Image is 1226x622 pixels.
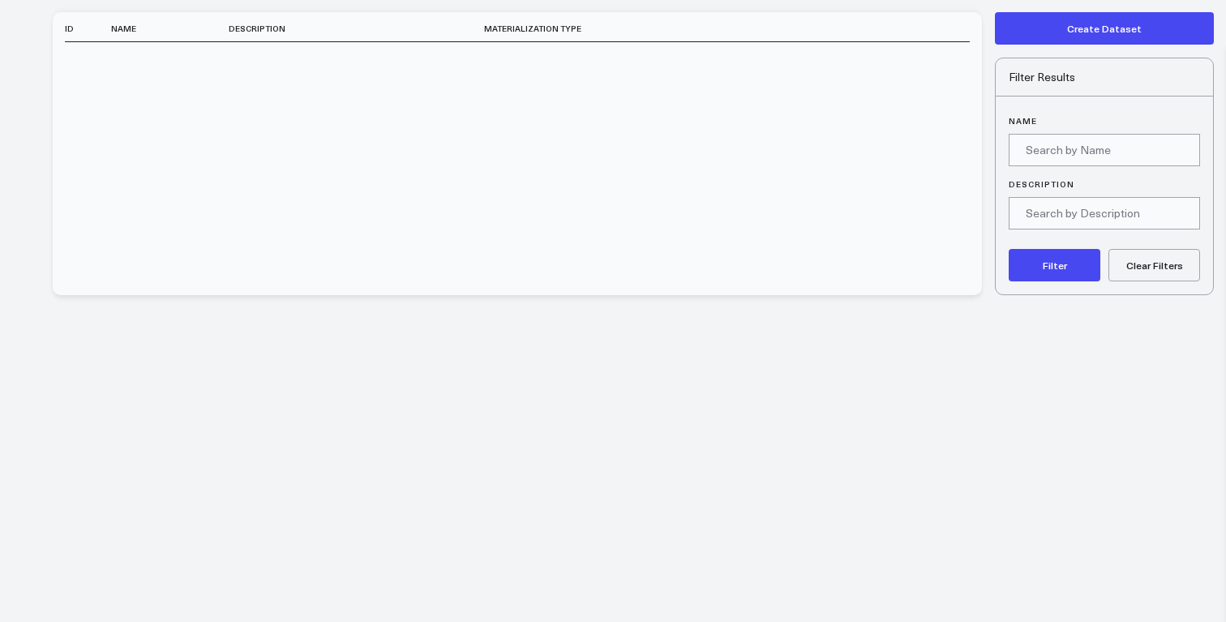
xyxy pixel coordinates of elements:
[111,15,229,42] th: Name
[1108,249,1200,281] button: Clear Filters
[229,15,485,42] th: Description
[995,12,1214,45] button: Create Dataset
[1009,197,1200,229] input: Search by Description
[1009,116,1200,126] label: Name
[484,15,918,42] th: Materialization Type
[996,58,1213,97] div: Filter Results
[1009,179,1200,189] label: Description
[1009,249,1100,281] button: Filter
[65,15,111,42] th: ID
[1009,134,1200,166] input: Search by Name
